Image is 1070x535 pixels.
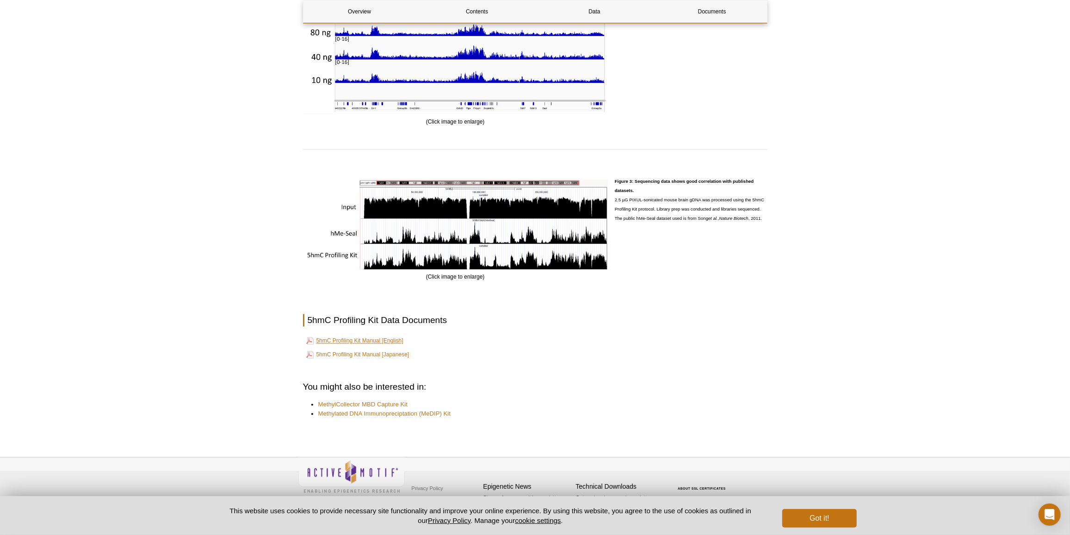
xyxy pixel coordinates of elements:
[1039,504,1061,526] div: Open Intercom Messenger
[409,496,458,510] a: Terms & Conditions
[538,0,651,23] a: Data
[576,494,664,518] p: Get our brochures and newsletters, or request them by mail.
[298,458,405,495] img: Active Motif,
[303,381,767,393] h2: You might also be interested in:
[214,506,767,525] p: This website uses cookies to provide necessary site functionality and improve your online experie...
[303,314,767,327] h2: 5hmC Profiling Kit Data Documents
[656,0,768,23] a: Documents
[303,177,608,282] div: (Click image to enlarge)
[303,0,416,23] a: Overview
[678,487,726,491] a: ABOUT SSL CERTIFICATES
[668,474,738,494] table: Click to Verify - This site chose Symantec SSL for secure e-commerce and confidential communicati...
[306,349,409,361] a: 5hmC Profiling Kit Manual [Japanese]
[782,509,856,528] button: Got it!
[615,177,767,223] p: 2.5 µG PIXUL-sonicated mouse brain gDNA was processed using the 5hmC Profiling Kit protocol. Libr...
[409,482,445,496] a: Privacy Policy
[318,410,451,419] a: Methylated DNA Immunopreciptation (MeDIP) Kit
[719,216,748,221] em: Nature Biotech
[428,516,470,524] a: Privacy Policy
[576,483,664,491] h4: Technical Downloads
[615,179,754,193] strong: Figure 3: Sequencing data shows good correlation with published datasets.
[303,180,608,270] img: Sequencing data shows good correlation between published datasets.
[318,400,408,410] a: MethylCollector MBD Capture Kit
[421,0,533,23] a: Contents
[483,483,571,491] h4: Epigenetic News
[708,216,718,221] em: et al.
[306,336,403,347] a: 5hmC Profiling Kit Manual [English]
[515,516,561,524] button: cookie settings
[483,494,571,526] p: Sign up for our monthly newsletter highlighting recent publications in the field of epigenetics.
